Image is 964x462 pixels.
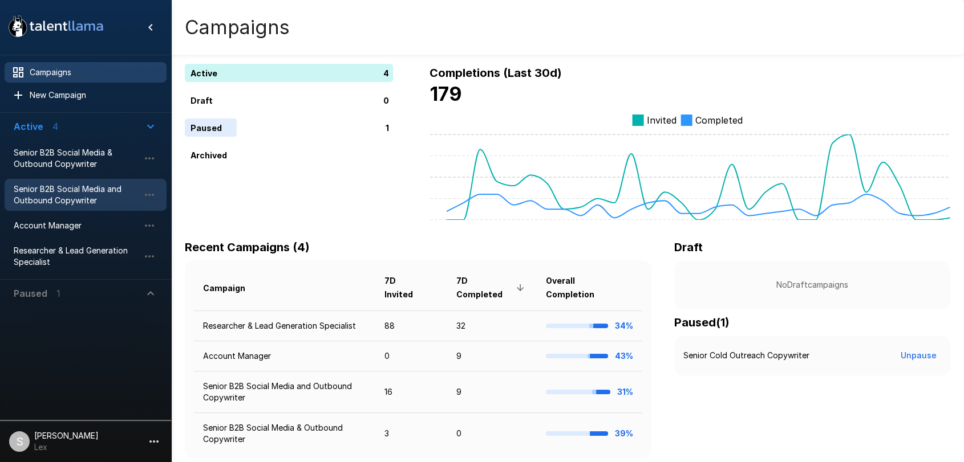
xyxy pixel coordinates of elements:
[194,371,375,413] td: Senior B2B Social Media and Outbound Copywriter
[185,15,290,39] h4: Campaigns
[384,274,438,301] span: 7D Invited
[683,350,809,361] p: Senior Cold Outreach Copywriter
[375,310,447,341] td: 88
[430,66,562,80] b: Completions (Last 30d)
[617,387,633,396] b: 31%
[375,413,447,455] td: 3
[375,371,447,413] td: 16
[447,310,537,341] td: 32
[447,341,537,371] td: 9
[194,413,375,455] td: Senior B2B Social Media & Outbound Copywriter
[674,316,730,329] b: Paused ( 1 )
[896,345,941,366] button: Unpause
[447,371,537,413] td: 9
[375,341,447,371] td: 0
[546,274,633,301] span: Overall Completion
[615,351,633,361] b: 43%
[692,279,932,291] p: No Draft campaigns
[185,240,310,254] b: Recent Campaigns (4)
[386,122,389,134] p: 1
[194,341,375,371] td: Account Manager
[615,321,633,330] b: 34%
[615,428,633,438] b: 39%
[383,95,389,107] p: 0
[203,281,260,295] span: Campaign
[456,274,528,301] span: 7D Completed
[383,67,389,79] p: 4
[430,82,462,105] b: 179
[447,413,537,455] td: 0
[194,310,375,341] td: Researcher & Lead Generation Specialist
[674,240,703,254] b: Draft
